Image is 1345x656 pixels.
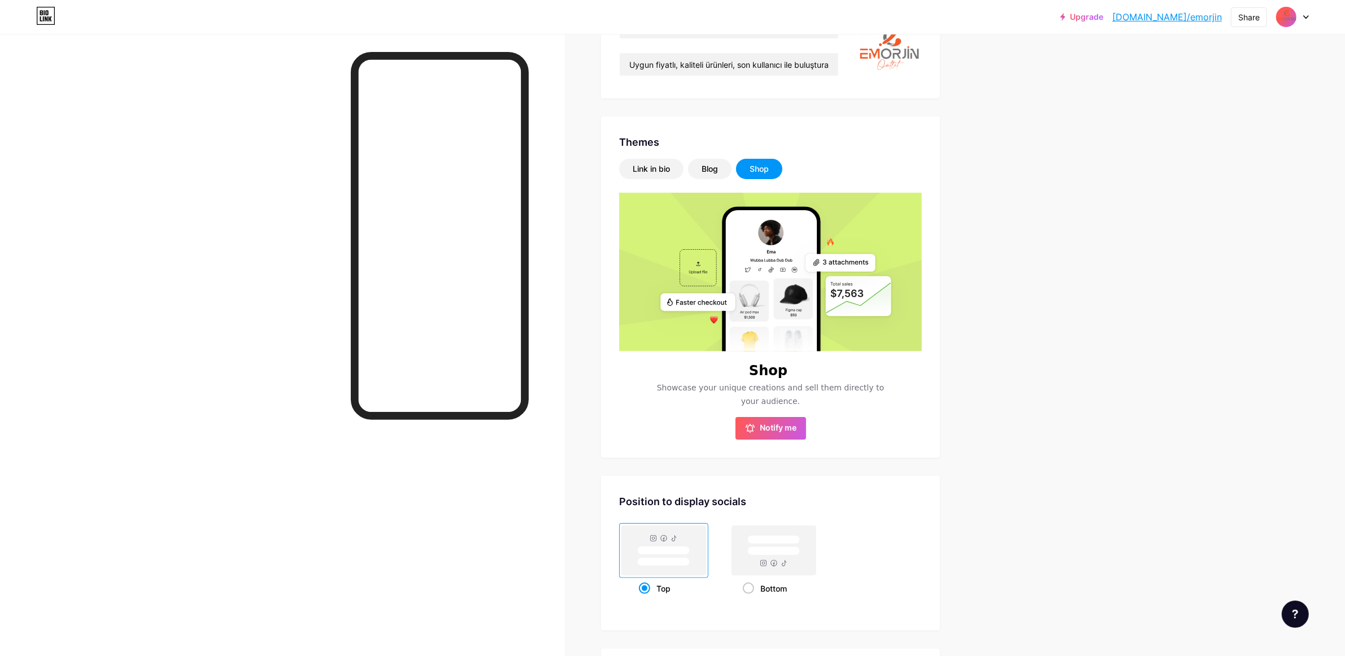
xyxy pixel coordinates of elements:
[650,381,892,408] span: Showcase your unique creations and sell them directly to your audience.
[633,163,670,175] div: Link in bio
[735,417,806,440] button: Notify me
[743,578,806,599] div: Bottom
[1276,6,1297,28] img: emorjin
[857,15,922,80] img: emorjin
[1112,10,1222,24] a: [DOMAIN_NAME]/emorjin
[702,163,718,175] div: Blog
[760,423,797,434] span: Notify me
[1238,11,1260,23] div: Share
[619,134,922,150] div: Themes
[619,494,922,509] div: Position to display socials
[620,53,838,76] input: Bio
[639,578,689,599] div: Top
[1060,12,1103,21] a: Upgrade
[749,365,787,376] h6: Shop
[750,163,769,175] div: Shop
